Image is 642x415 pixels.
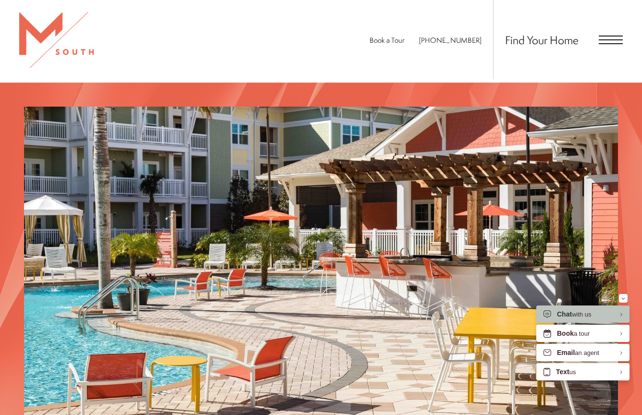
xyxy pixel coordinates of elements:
a: Call Us at 813-570-8014 [419,35,481,45]
button: Open Menu [599,36,623,44]
span: [PHONE_NUMBER] [419,35,481,45]
a: Find Your Home [505,32,579,48]
img: MSouth [19,12,94,68]
a: Book a Tour [370,35,405,45]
